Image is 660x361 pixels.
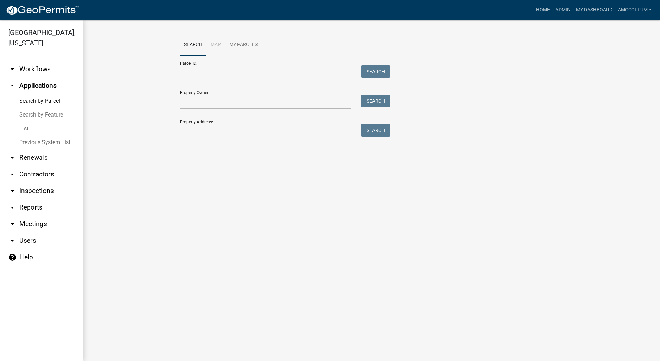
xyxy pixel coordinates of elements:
[8,220,17,228] i: arrow_drop_down
[8,237,17,245] i: arrow_drop_down
[8,154,17,162] i: arrow_drop_down
[8,170,17,178] i: arrow_drop_down
[225,34,262,56] a: My Parcels
[361,65,390,78] button: Search
[361,95,390,107] button: Search
[8,82,17,90] i: arrow_drop_up
[180,34,206,56] a: Search
[553,3,573,17] a: Admin
[573,3,615,17] a: My Dashboard
[8,187,17,195] i: arrow_drop_down
[361,124,390,137] button: Search
[8,253,17,261] i: help
[615,3,654,17] a: amccollum
[533,3,553,17] a: Home
[8,203,17,212] i: arrow_drop_down
[8,65,17,73] i: arrow_drop_down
